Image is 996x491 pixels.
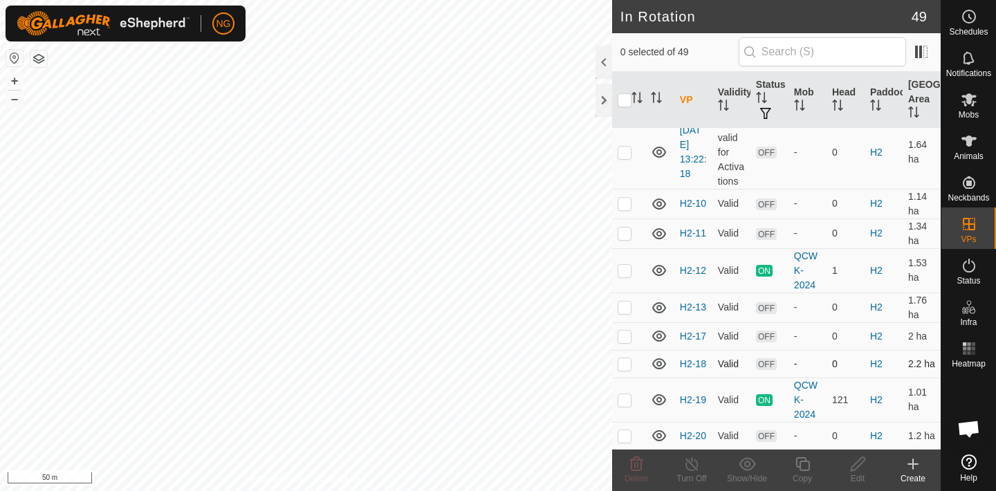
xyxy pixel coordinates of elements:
p-sorticon: Activate to sort [718,102,729,113]
div: - [794,226,821,241]
td: 0 [827,350,865,378]
a: H2 [870,198,883,209]
div: QCWK-2024 [794,249,821,293]
span: Notifications [946,69,991,77]
div: Turn Off [664,472,719,485]
span: OFF [756,147,777,158]
td: Valid [712,219,750,248]
a: H2-20 [680,430,706,441]
span: OFF [756,198,777,210]
span: ON [756,394,773,406]
a: H2-17 [680,331,706,342]
td: 0 [827,115,865,189]
a: H2-12 [680,265,706,276]
div: - [794,196,821,211]
span: ON [756,265,773,277]
div: - [794,357,821,371]
a: H2-11 [680,228,706,239]
button: – [6,91,23,107]
div: - [794,329,821,344]
span: OFF [756,358,777,370]
th: [GEOGRAPHIC_DATA] Area [903,72,941,129]
td: 0 [827,293,865,322]
td: Valid [712,293,750,322]
span: OFF [756,331,777,342]
td: 1.34 ha [903,219,941,248]
td: 0 [827,219,865,248]
a: H2 [870,394,883,405]
span: Status [957,277,980,285]
td: Valid [712,422,750,450]
p-sorticon: Activate to sort [794,102,805,113]
p-sorticon: Activate to sort [870,102,881,113]
img: Gallagher Logo [17,11,190,36]
a: H2-13 [680,302,706,313]
span: Delete [625,474,649,483]
td: 0 [827,189,865,219]
a: Help [941,449,996,488]
span: Schedules [949,28,988,36]
span: Animals [954,152,984,160]
td: 0 [827,322,865,350]
div: - [794,145,821,160]
td: 2.2 ha [903,350,941,378]
td: Valid [712,350,750,378]
div: Show/Hide [719,472,775,485]
span: 0 selected of 49 [620,45,739,59]
a: Contact Us [320,473,360,485]
a: H2 [870,302,883,313]
span: Mobs [959,111,979,119]
th: Status [750,72,788,129]
td: Valid [712,189,750,219]
td: 0 [827,422,865,450]
a: H2-19 [680,394,706,405]
a: H2 [870,331,883,342]
td: 1.2 ha [903,422,941,450]
div: Edit [830,472,885,485]
a: H2 [870,228,883,239]
p-sorticon: Activate to sort [908,109,919,120]
button: Reset Map [6,50,23,66]
span: OFF [756,430,777,442]
th: Head [827,72,865,129]
h2: In Rotation [620,8,912,25]
td: 121 [827,378,865,422]
span: OFF [756,302,777,314]
td: 1.64 ha [903,115,941,189]
td: 1.01 ha [903,378,941,422]
span: VPs [961,235,976,243]
a: H2-18 [680,358,706,369]
a: H2 [870,358,883,369]
td: 1.14 ha [903,189,941,219]
td: Not valid for Activations [712,115,750,189]
div: - [794,429,821,443]
span: OFF [756,228,777,240]
td: Valid [712,248,750,293]
a: H2 [870,265,883,276]
input: Search (S) [739,37,906,66]
td: 1.53 ha [903,248,941,293]
button: + [6,73,23,89]
a: Privacy Policy [251,473,303,485]
span: Help [960,474,977,482]
span: Neckbands [948,194,989,202]
th: Validity [712,72,750,129]
th: Mob [788,72,827,129]
p-sorticon: Activate to sort [756,94,767,105]
p-sorticon: Activate to sort [631,94,643,105]
span: Infra [960,318,977,326]
a: H2 [870,430,883,441]
td: 1 [827,248,865,293]
div: QCWK-2024 [794,378,821,422]
td: 1.76 ha [903,293,941,322]
span: Heatmap [952,360,986,368]
div: Create [885,472,941,485]
p-sorticon: Activate to sort [651,94,662,105]
div: - [794,300,821,315]
div: Copy [775,472,830,485]
div: Open chat [948,408,990,450]
th: Paddock [865,72,903,129]
a: H2 [870,147,883,158]
td: Valid [712,378,750,422]
button: Map Layers [30,50,47,67]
